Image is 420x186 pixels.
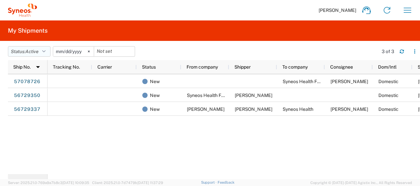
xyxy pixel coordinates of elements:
[235,93,272,98] span: Javad Ghasemi
[283,79,342,84] span: Syneos Health France SARL
[150,88,160,102] span: New
[331,79,368,84] span: Javad Ghasemi
[8,27,48,35] h2: My Shipments
[150,102,160,116] span: New
[201,180,218,184] a: Support
[282,64,308,70] span: To company
[187,107,225,112] span: Clara Renoult
[378,79,399,84] span: Domestic
[94,46,135,56] input: Not set
[14,90,41,101] a: 56729350
[8,46,51,57] button: Status:Active
[33,62,43,72] img: arrow-dropdown.svg
[25,49,39,54] span: Active
[187,93,246,98] span: Syneos Health France SARL
[234,64,251,70] span: Shipper
[382,48,394,54] div: 3 of 3
[235,107,272,112] span: Clara Renoult
[378,107,399,112] span: Domestic
[13,64,31,70] span: Ship No.
[378,64,397,70] span: Dom/Intl
[142,64,156,70] span: Status
[62,181,89,185] span: [DATE] 10:09:35
[330,64,353,70] span: Consignee
[150,75,160,88] span: New
[187,64,218,70] span: From company
[310,180,412,186] span: Copyright © [DATE]-[DATE] Agistix Inc., All Rights Reserved
[283,107,313,112] span: Syneos Health
[53,46,94,56] input: Not set
[14,104,41,115] a: 56729337
[137,181,163,185] span: [DATE] 11:37:29
[218,180,234,184] a: Feedback
[319,7,356,13] span: [PERSON_NAME]
[92,181,163,185] span: Client: 2025.21.0-7d7479b
[14,77,41,87] a: 57078726
[97,64,112,70] span: Carrier
[378,93,399,98] span: Domestic
[53,64,80,70] span: Tracking No.
[331,107,368,112] span: Javad Ghasemi
[8,181,89,185] span: Server: 2025.21.0-769a9a7b8c3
